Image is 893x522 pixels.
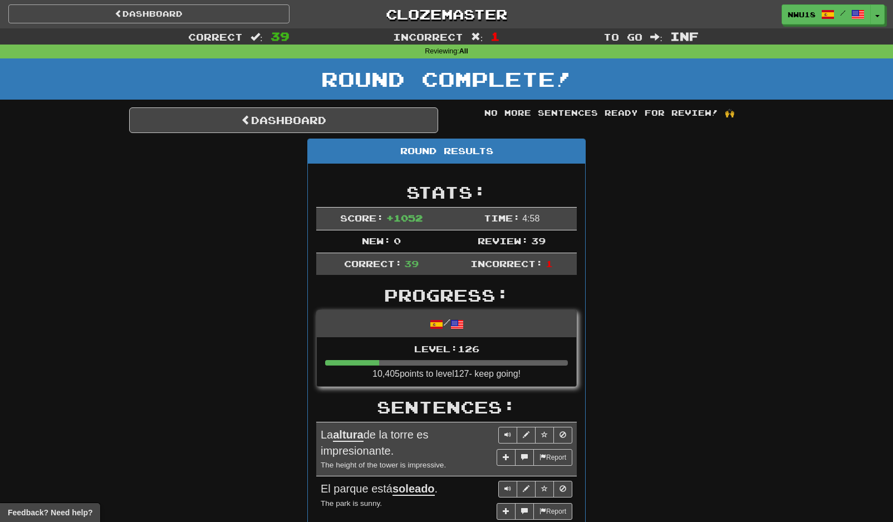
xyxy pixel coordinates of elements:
a: Clozemaster [306,4,587,24]
span: 0 [394,235,401,246]
span: Review: [478,235,528,246]
span: El parque está . [321,482,438,496]
button: Edit sentence [517,427,536,444]
span: Incorrect [393,31,463,42]
span: To go [603,31,642,42]
button: Toggle ignore [553,481,572,498]
button: Play sentence audio [498,427,517,444]
span: 4 : 58 [522,214,539,223]
span: + 1052 [386,213,423,223]
span: : [251,32,263,42]
li: 10,405 points to level 127 - keep going! [317,337,576,387]
span: 39 [404,258,419,269]
h2: Stats: [316,183,577,201]
button: Toggle favorite [535,427,554,444]
span: 1 [490,29,500,43]
div: Round Results [308,139,585,164]
a: Dashboard [129,107,438,133]
button: Toggle ignore [553,427,572,444]
span: La de la torre es impresionante. [321,429,428,457]
button: Report [533,503,572,520]
span: 1 [546,258,553,269]
span: : [471,32,483,42]
h1: Round Complete! [4,68,889,90]
span: 39 [271,29,290,43]
div: / [317,311,576,337]
h2: Sentences: [316,398,577,416]
div: Sentence controls [498,481,572,498]
div: No more sentences ready for review! 🙌 [455,107,764,119]
span: Inf [670,29,699,43]
span: Level: 126 [414,343,479,354]
button: Toggle favorite [535,481,554,498]
button: Report [533,449,572,466]
span: New: [362,235,391,246]
button: Add sentence to collection [497,449,516,466]
span: Correct [188,31,243,42]
span: nwu18 [788,9,816,19]
span: : [650,32,663,42]
u: altura [333,429,363,442]
span: Correct: [344,258,402,269]
span: 39 [531,235,546,246]
div: More sentence controls [497,503,572,520]
span: Open feedback widget [8,507,92,518]
a: Dashboard [8,4,290,23]
span: Score: [340,213,384,223]
strong: All [459,47,468,55]
small: The park is sunny. [321,499,382,508]
button: Edit sentence [517,481,536,498]
span: / [840,9,846,17]
button: Play sentence audio [498,481,517,498]
div: More sentence controls [497,449,572,466]
div: Sentence controls [498,427,572,444]
h2: Progress: [316,286,577,304]
button: Add sentence to collection [497,503,516,520]
span: Time: [484,213,520,223]
span: Incorrect: [470,258,543,269]
u: soleado [392,482,435,496]
small: The height of the tower is impressive. [321,461,446,469]
a: nwu18 / [782,4,871,24]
